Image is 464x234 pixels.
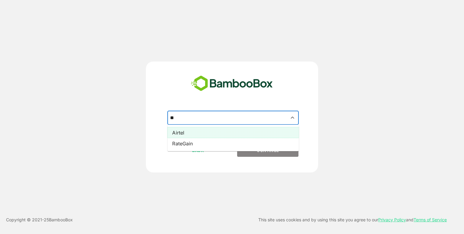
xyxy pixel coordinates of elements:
img: bamboobox [188,74,276,93]
button: Close [288,114,297,122]
p: This site uses cookies and by using this site you agree to our and [258,216,447,223]
li: Airtel [167,127,299,138]
a: Terms of Service [414,217,447,222]
p: Copyright © 2021- 25 BambooBox [6,216,73,223]
a: Privacy Policy [378,217,406,222]
li: RateGain [167,138,299,149]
